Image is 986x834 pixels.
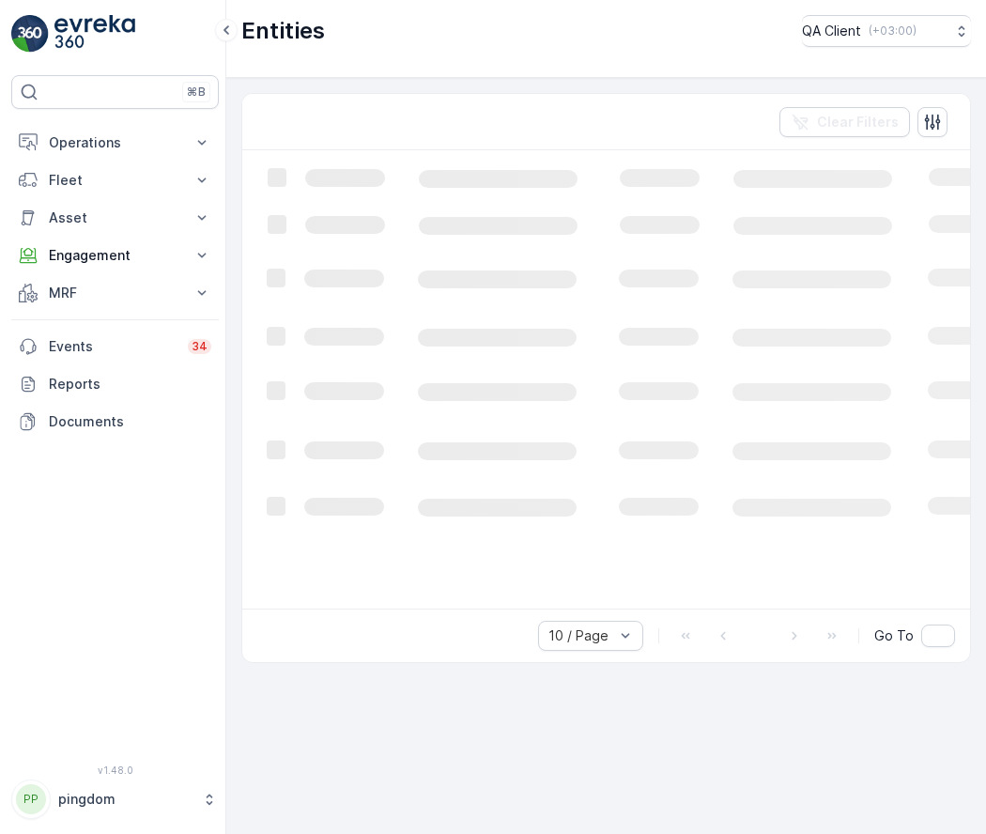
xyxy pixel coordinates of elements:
span: v 1.48.0 [11,764,219,776]
button: PPpingdom [11,780,219,819]
button: MRF [11,274,219,312]
p: ⌘B [187,85,206,100]
p: Clear Filters [817,113,899,131]
p: 34 [192,339,208,354]
p: Events [49,337,177,356]
p: Fleet [49,171,181,190]
div: PP [16,784,46,814]
p: Documents [49,412,211,431]
img: logo_light-DOdMpM7g.png [54,15,135,53]
p: Asset [49,208,181,227]
button: Fleet [11,162,219,199]
p: Operations [49,133,181,152]
button: Clear Filters [779,107,910,137]
p: Reports [49,375,211,394]
p: MRF [49,284,181,302]
p: ( +03:00 ) [869,23,917,39]
a: Documents [11,403,219,440]
button: Asset [11,199,219,237]
a: Events34 [11,328,219,365]
button: Operations [11,124,219,162]
span: Go To [874,626,914,645]
p: QA Client [802,22,861,40]
p: Entities [241,16,325,46]
button: QA Client(+03:00) [802,15,971,47]
p: pingdom [58,790,193,809]
img: logo [11,15,49,53]
p: Engagement [49,246,181,265]
a: Reports [11,365,219,403]
button: Engagement [11,237,219,274]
